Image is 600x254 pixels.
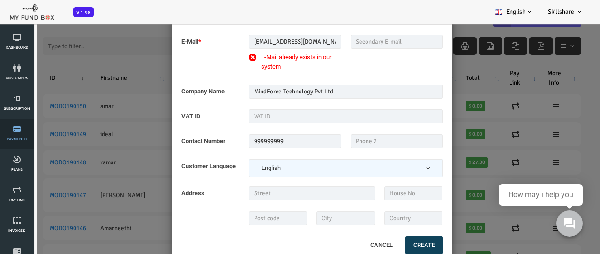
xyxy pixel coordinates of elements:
[230,163,414,173] span: English
[153,186,221,202] label: Address
[225,186,351,200] input: Street
[153,35,221,50] label: E-Mail
[9,1,54,20] img: mfboff.png
[382,236,419,254] button: Create
[548,202,591,245] iframe: Launcher button frame
[153,159,221,175] label: Customer Language
[225,35,317,49] input: Primary E-mail *
[292,211,351,225] input: City
[73,7,94,17] span: V 1.98
[327,134,419,148] input: Phone 2
[73,8,94,15] a: V 1.98
[225,10,419,24] input: Customer Name
[153,85,221,100] label: Company Name
[225,211,283,225] input: Post code
[153,134,221,150] label: Contact Number
[360,186,419,200] input: House No
[153,10,221,25] label: Name
[225,109,419,123] input: VAT ID
[225,159,419,177] span: English
[548,8,574,15] span: Skillshare
[225,85,419,99] input: Company Name
[360,211,419,225] input: Country
[225,53,317,71] label: E-Mail already exists in our system
[508,191,573,199] div: How may i help you
[153,109,221,125] label: VAT ID
[327,35,419,49] input: Secondary E-mail
[225,134,317,148] input: Phone 1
